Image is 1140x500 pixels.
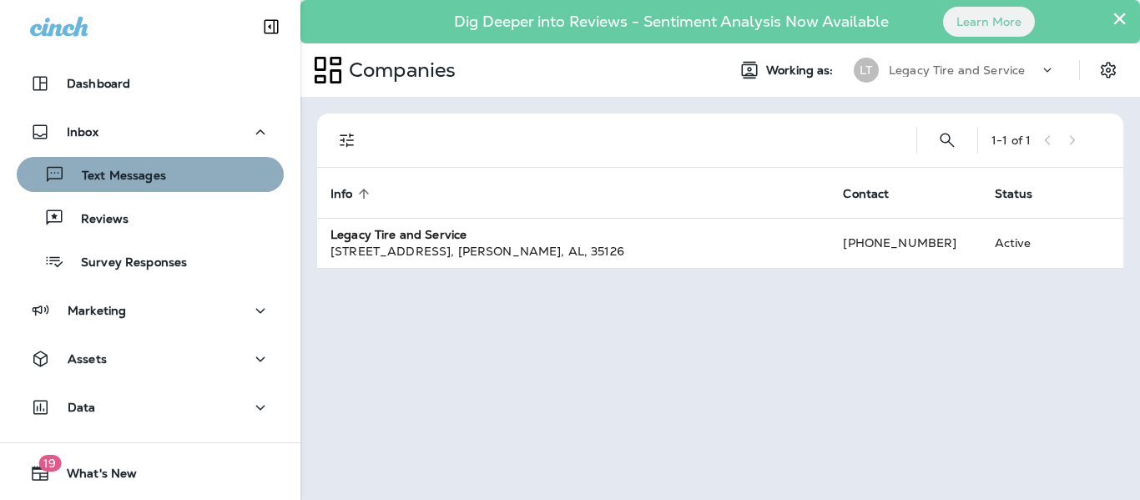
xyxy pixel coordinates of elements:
[50,467,137,487] span: What's New
[64,212,129,228] p: Reviews
[943,7,1035,37] button: Learn More
[1112,5,1127,32] button: Close
[17,244,284,279] button: Survey Responses
[889,63,1025,77] p: Legacy Tire and Service
[330,124,364,157] button: Filters
[17,67,284,100] button: Dashboard
[17,294,284,327] button: Marketing
[830,218,981,268] td: [PHONE_NUMBER]
[843,187,889,201] span: Contact
[67,125,98,139] p: Inbox
[68,352,107,366] p: Assets
[843,186,910,201] span: Contact
[17,157,284,192] button: Text Messages
[17,342,284,376] button: Assets
[17,115,284,149] button: Inbox
[17,200,284,235] button: Reviews
[995,186,1055,201] span: Status
[68,304,126,317] p: Marketing
[248,10,295,43] button: Collapse Sidebar
[330,243,816,260] div: [STREET_ADDRESS] , [PERSON_NAME] , AL , 35126
[991,134,1031,147] div: 1 - 1 of 1
[995,187,1033,201] span: Status
[64,255,187,271] p: Survey Responses
[854,58,879,83] div: LT
[766,63,837,78] span: Working as:
[17,457,284,490] button: 19What's New
[68,401,96,414] p: Data
[1093,55,1123,85] button: Settings
[67,77,130,90] p: Dashboard
[981,218,1072,268] td: Active
[65,169,166,184] p: Text Messages
[330,227,467,242] strong: Legacy Tire and Service
[931,124,964,157] button: Search Companies
[17,391,284,424] button: Data
[330,186,375,201] span: Info
[38,455,61,472] span: 19
[330,187,353,201] span: Info
[342,58,456,83] p: Companies
[406,19,937,24] p: Dig Deeper into Reviews - Sentiment Analysis Now Available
